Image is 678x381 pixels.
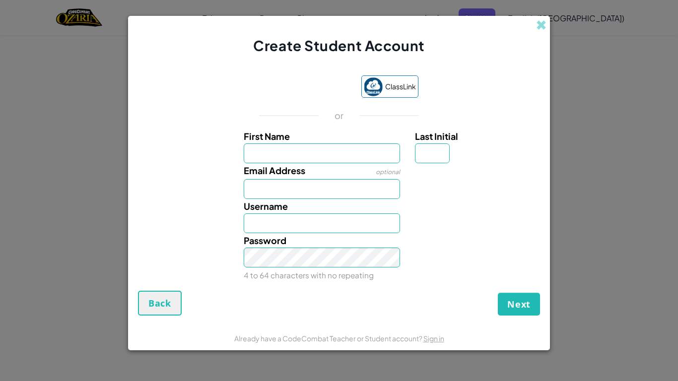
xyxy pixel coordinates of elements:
[244,165,305,176] span: Email Address
[148,297,171,309] span: Back
[335,110,344,122] p: or
[415,130,458,142] span: Last Initial
[255,77,356,99] iframe: Sign in with Google Button
[507,298,531,310] span: Next
[385,79,416,94] span: ClassLink
[138,291,182,316] button: Back
[244,130,290,142] span: First Name
[234,334,423,343] span: Already have a CodeCombat Teacher or Student account?
[244,235,286,246] span: Password
[376,168,400,176] span: optional
[244,270,374,280] small: 4 to 64 characters with no repeating
[498,293,540,316] button: Next
[244,200,288,212] span: Username
[423,334,444,343] a: Sign in
[253,37,424,54] span: Create Student Account
[364,77,383,96] img: classlink-logo-small.png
